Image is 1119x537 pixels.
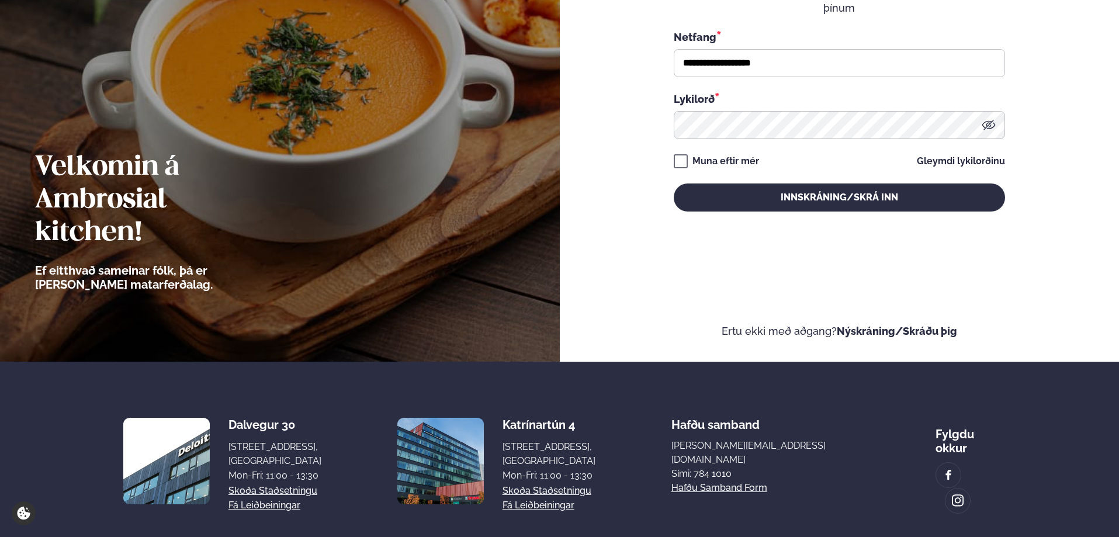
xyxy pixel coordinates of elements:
[503,440,595,468] div: [STREET_ADDRESS], [GEOGRAPHIC_DATA]
[674,91,1005,106] div: Lykilorð
[674,183,1005,212] button: Innskráning/Skrá inn
[837,325,957,337] a: Nýskráning/Skráðu þig
[228,469,321,483] div: Mon-Fri: 11:00 - 13:30
[671,439,860,467] a: [PERSON_NAME][EMAIL_ADDRESS][DOMAIN_NAME]
[595,324,1085,338] p: Ertu ekki með aðgang?
[945,489,970,513] a: image alt
[228,498,300,512] a: Fá leiðbeiningar
[35,264,278,292] p: Ef eitthvað sameinar fólk, þá er [PERSON_NAME] matarferðalag.
[936,463,961,487] a: image alt
[503,484,591,498] a: Skoða staðsetningu
[917,157,1005,166] a: Gleymdi lykilorðinu
[674,29,1005,44] div: Netfang
[503,469,595,483] div: Mon-Fri: 11:00 - 13:30
[671,467,860,481] p: Sími: 784 1010
[228,418,321,432] div: Dalvegur 30
[35,151,278,250] h2: Velkomin á Ambrosial kitchen!
[503,498,574,512] a: Fá leiðbeiningar
[936,418,996,455] div: Fylgdu okkur
[671,408,760,432] span: Hafðu samband
[397,418,484,504] img: image alt
[12,501,36,525] a: Cookie settings
[951,494,964,507] img: image alt
[942,469,955,482] img: image alt
[228,484,317,498] a: Skoða staðsetningu
[228,440,321,468] div: [STREET_ADDRESS], [GEOGRAPHIC_DATA]
[123,418,210,504] img: image alt
[503,418,595,432] div: Katrínartún 4
[671,481,767,495] a: Hafðu samband form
